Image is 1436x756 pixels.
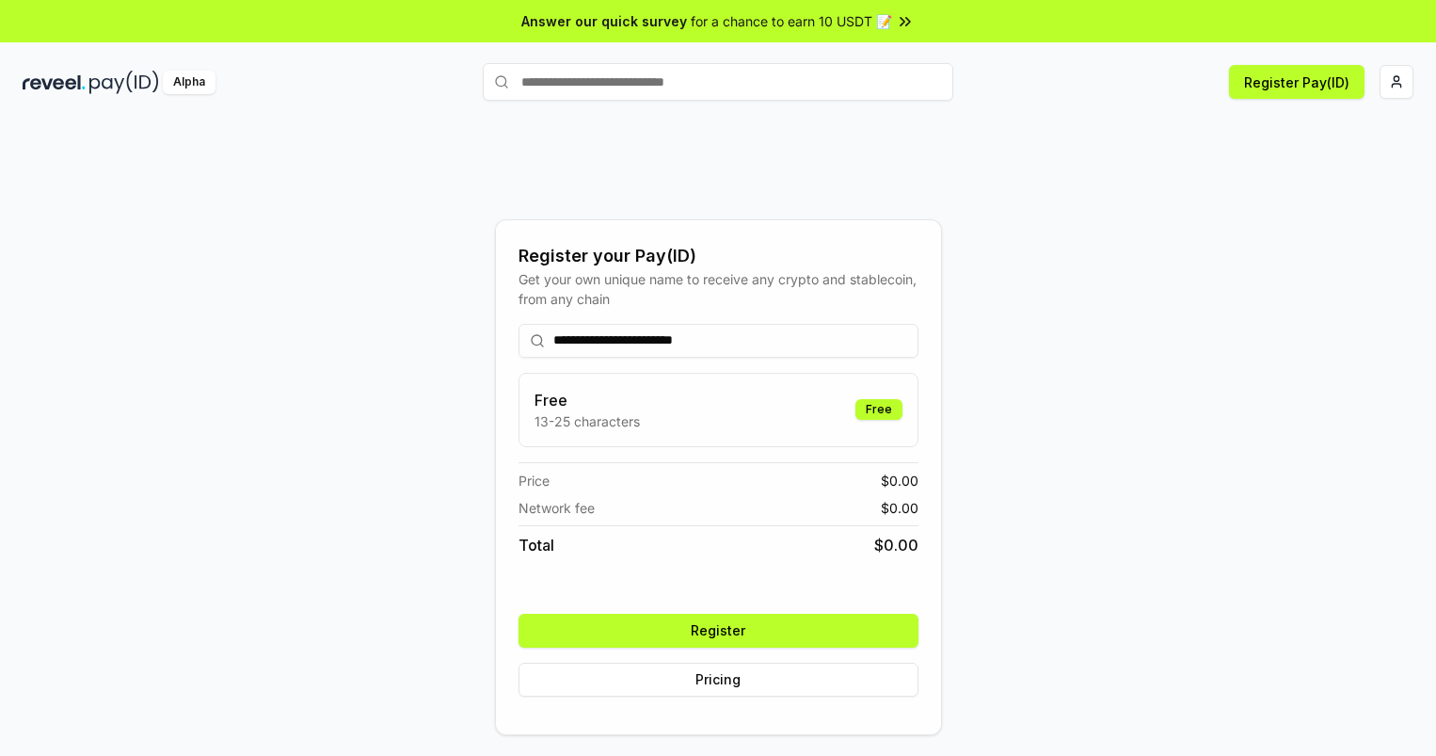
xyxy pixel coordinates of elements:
[519,243,918,269] div: Register your Pay(ID)
[519,534,554,556] span: Total
[881,471,918,491] span: $ 0.00
[519,614,918,648] button: Register
[163,71,215,94] div: Alpha
[881,498,918,518] span: $ 0.00
[519,663,918,697] button: Pricing
[874,534,918,556] span: $ 0.00
[535,411,640,431] p: 13-25 characters
[519,269,918,309] div: Get your own unique name to receive any crypto and stablecoin, from any chain
[535,389,640,411] h3: Free
[855,399,902,420] div: Free
[521,11,687,31] span: Answer our quick survey
[519,471,550,491] span: Price
[519,498,595,518] span: Network fee
[23,71,86,94] img: reveel_dark
[691,11,892,31] span: for a chance to earn 10 USDT 📝
[89,71,159,94] img: pay_id
[1229,65,1364,99] button: Register Pay(ID)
